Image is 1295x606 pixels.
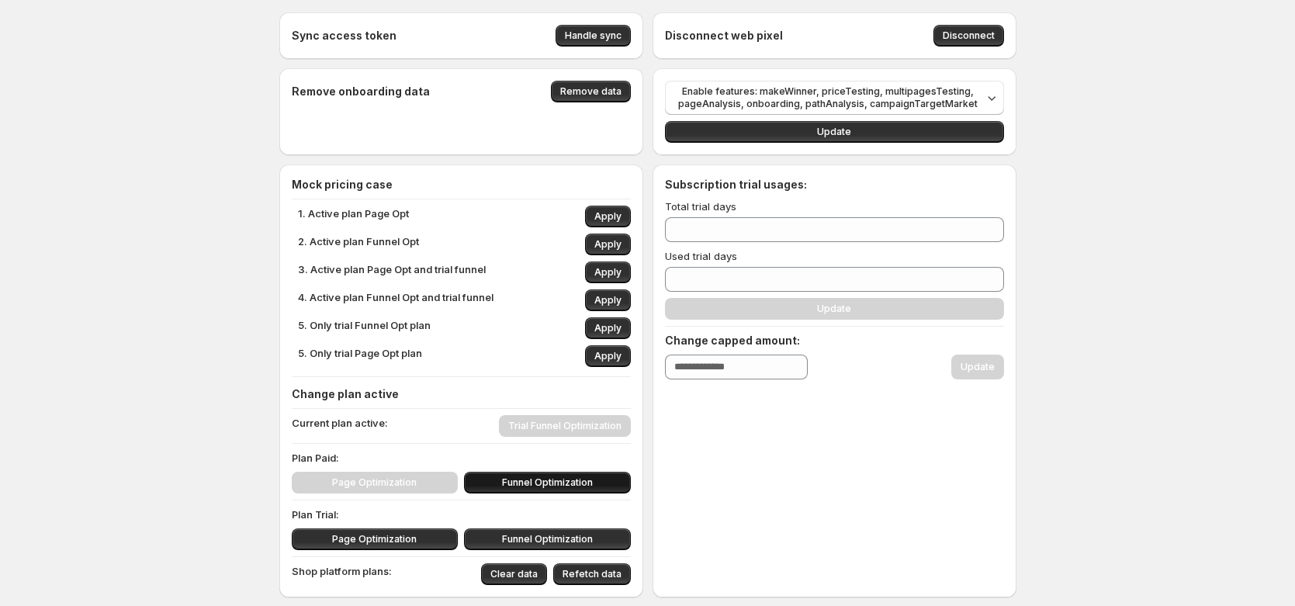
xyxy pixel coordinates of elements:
span: Apply [594,294,622,306]
p: 3. Active plan Page Opt and trial funnel [298,261,486,283]
button: Handle sync [556,25,631,47]
h4: Disconnect web pixel [665,28,783,43]
span: Apply [594,210,622,223]
button: Remove data [551,81,631,102]
button: Enable features: makeWinner, priceTesting, multipagesTesting, pageAnalysis, onboarding, pathAnaly... [665,81,1004,115]
button: Apply [585,261,631,283]
h4: Change plan active [292,386,631,402]
span: Apply [594,266,622,279]
span: Funnel Optimization [502,533,593,545]
span: Apply [594,350,622,362]
button: Refetch data [553,563,631,585]
span: Used trial days [665,250,737,262]
span: Update [817,126,851,138]
button: Funnel Optimization [464,528,631,550]
button: Page Optimization [292,528,459,550]
button: Apply [585,289,631,311]
h4: Subscription trial usages: [665,177,807,192]
p: 1. Active plan Page Opt [298,206,409,227]
span: Clear data [490,568,538,580]
button: Funnel Optimization [464,472,631,493]
span: Total trial days [665,200,736,213]
button: Clear data [481,563,547,585]
h4: Remove onboarding data [292,84,430,99]
p: Current plan active: [292,415,388,437]
p: 5. Only trial Page Opt plan [298,345,422,367]
p: Plan Trial: [292,507,631,522]
button: Apply [585,206,631,227]
p: 5. Only trial Funnel Opt plan [298,317,431,339]
h4: Sync access token [292,28,396,43]
button: Apply [585,345,631,367]
span: Remove data [560,85,622,98]
button: Update [665,121,1004,143]
h4: Change capped amount: [665,333,1004,348]
button: Apply [585,317,631,339]
span: Refetch data [563,568,622,580]
p: 2. Active plan Funnel Opt [298,234,419,255]
span: Apply [594,322,622,334]
p: Shop platform plans: [292,563,392,585]
span: Enable features: makeWinner, priceTesting, multipagesTesting, pageAnalysis, onboarding, pathAnaly... [674,85,982,110]
h4: Mock pricing case [292,177,631,192]
button: Apply [585,234,631,255]
button: Disconnect [933,25,1004,47]
p: 4. Active plan Funnel Opt and trial funnel [298,289,493,311]
span: Funnel Optimization [502,476,593,489]
span: Handle sync [565,29,622,42]
span: Disconnect [943,29,995,42]
span: Page Optimization [332,533,417,545]
p: Plan Paid: [292,450,631,466]
span: Apply [594,238,622,251]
